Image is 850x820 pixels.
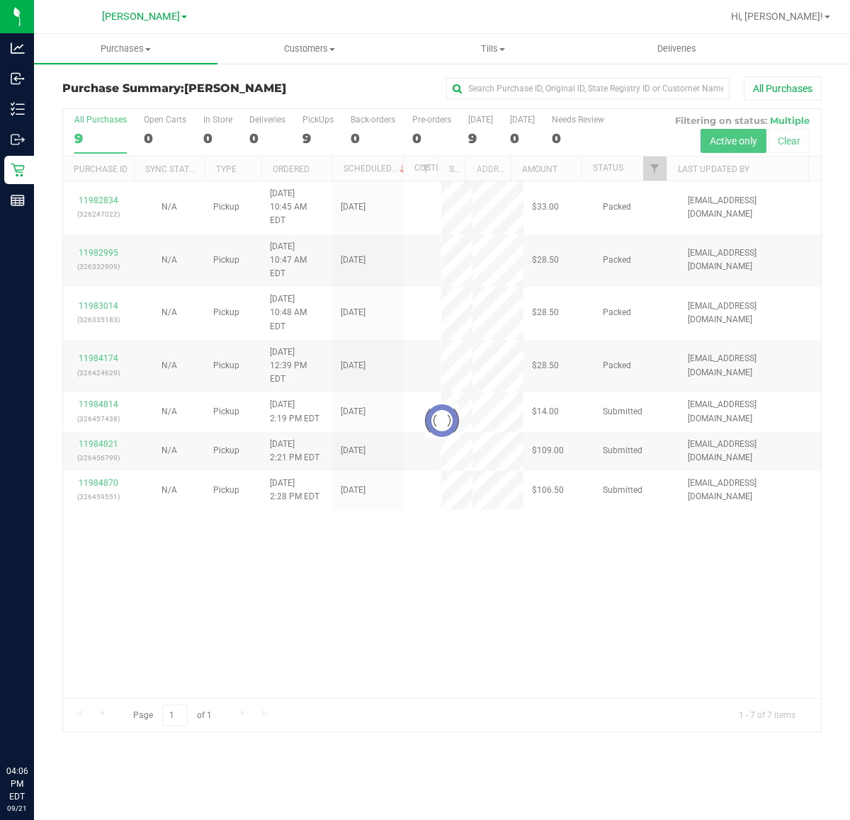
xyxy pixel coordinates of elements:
[401,34,584,64] a: Tills
[184,81,286,95] span: [PERSON_NAME]
[731,11,823,22] span: Hi, [PERSON_NAME]!
[11,132,25,147] inline-svg: Outbound
[62,82,315,95] h3: Purchase Summary:
[11,102,25,116] inline-svg: Inventory
[402,42,584,55] span: Tills
[11,72,25,86] inline-svg: Inbound
[102,11,180,23] span: [PERSON_NAME]
[217,34,401,64] a: Customers
[14,707,57,749] iframe: Resource center
[218,42,400,55] span: Customers
[638,42,715,55] span: Deliveries
[11,193,25,207] inline-svg: Reports
[744,76,822,101] button: All Purchases
[6,803,28,814] p: 09/21
[42,705,59,722] iframe: Resource center unread badge
[11,163,25,177] inline-svg: Retail
[34,34,217,64] a: Purchases
[11,41,25,55] inline-svg: Analytics
[446,78,730,99] input: Search Purchase ID, Original ID, State Registry ID or Customer Name...
[34,42,217,55] span: Purchases
[6,765,28,803] p: 04:06 PM EDT
[585,34,769,64] a: Deliveries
